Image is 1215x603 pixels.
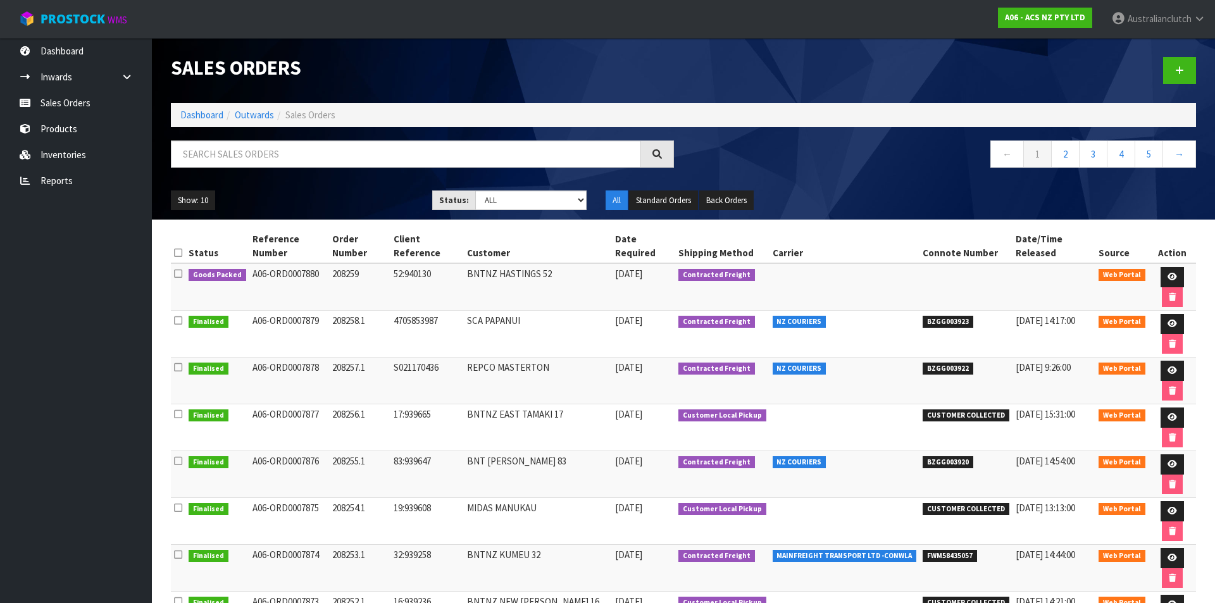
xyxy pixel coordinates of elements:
[249,545,330,592] td: A06-ORD0007874
[773,316,826,328] span: NZ COURIERS
[923,316,973,328] span: BZGG003923
[329,451,390,498] td: 208255.1
[390,451,464,498] td: 83:939647
[390,229,464,263] th: Client Reference
[189,456,228,469] span: Finalised
[171,57,674,79] h1: Sales Orders
[678,550,755,563] span: Contracted Freight
[773,456,826,469] span: NZ COURIERS
[390,263,464,311] td: 52:940130
[923,503,1009,516] span: CUSTOMER COLLECTED
[1099,550,1145,563] span: Web Portal
[40,11,105,27] span: ProStock
[1162,140,1196,168] a: →
[390,404,464,451] td: 17:939665
[1016,314,1075,326] span: [DATE] 14:17:00
[1149,229,1196,263] th: Action
[1135,140,1163,168] a: 5
[693,140,1196,171] nav: Page navigation
[615,361,642,373] span: [DATE]
[1128,13,1192,25] span: Australianclutch
[615,455,642,467] span: [DATE]
[329,263,390,311] td: 208259
[189,363,228,375] span: Finalised
[249,451,330,498] td: A06-ORD0007876
[629,190,698,211] button: Standard Orders
[919,229,1012,263] th: Connote Number
[1099,409,1145,422] span: Web Portal
[1016,408,1075,420] span: [DATE] 15:31:00
[773,363,826,375] span: NZ COURIERS
[1051,140,1080,168] a: 2
[1016,549,1075,561] span: [DATE] 14:44:00
[699,190,754,211] button: Back Orders
[249,311,330,357] td: A06-ORD0007879
[1099,363,1145,375] span: Web Portal
[615,549,642,561] span: [DATE]
[189,409,228,422] span: Finalised
[249,357,330,404] td: A06-ORD0007878
[923,409,1009,422] span: CUSTOMER COLLECTED
[678,363,755,375] span: Contracted Freight
[1095,229,1149,263] th: Source
[329,498,390,545] td: 208254.1
[329,229,390,263] th: Order Number
[249,404,330,451] td: A06-ORD0007877
[615,502,642,514] span: [DATE]
[1099,269,1145,282] span: Web Portal
[769,229,920,263] th: Carrier
[615,268,642,280] span: [DATE]
[329,357,390,404] td: 208257.1
[464,498,612,545] td: MIDAS MANUKAU
[612,229,675,263] th: Date Required
[464,263,612,311] td: BNTNZ HASTINGS 52
[1107,140,1135,168] a: 4
[464,451,612,498] td: BNT [PERSON_NAME] 83
[464,357,612,404] td: REPCO MASTERTON
[1016,361,1071,373] span: [DATE] 9:26:00
[180,109,223,121] a: Dashboard
[249,498,330,545] td: A06-ORD0007875
[189,269,246,282] span: Goods Packed
[990,140,1024,168] a: ←
[606,190,628,211] button: All
[464,404,612,451] td: BNTNZ EAST TAMAKI 17
[678,409,766,422] span: Customer Local Pickup
[678,269,755,282] span: Contracted Freight
[675,229,769,263] th: Shipping Method
[329,311,390,357] td: 208258.1
[171,140,641,168] input: Search sales orders
[773,550,917,563] span: MAINFREIGHT TRANSPORT LTD -CONWLA
[285,109,335,121] span: Sales Orders
[1079,140,1107,168] a: 3
[390,357,464,404] td: S021170436
[1005,12,1085,23] strong: A06 - ACS NZ PTY LTD
[19,11,35,27] img: cube-alt.png
[678,456,755,469] span: Contracted Freight
[615,314,642,326] span: [DATE]
[464,229,612,263] th: Customer
[108,14,127,26] small: WMS
[439,195,469,206] strong: Status:
[1016,502,1075,514] span: [DATE] 13:13:00
[235,109,274,121] a: Outwards
[1012,229,1096,263] th: Date/Time Released
[923,456,973,469] span: BZGG003920
[390,311,464,357] td: 4705853987
[1023,140,1052,168] a: 1
[390,545,464,592] td: 32:939258
[678,316,755,328] span: Contracted Freight
[615,408,642,420] span: [DATE]
[678,503,766,516] span: Customer Local Pickup
[171,190,215,211] button: Show: 10
[390,498,464,545] td: 19:939608
[923,550,977,563] span: FWM58435057
[1099,503,1145,516] span: Web Portal
[329,545,390,592] td: 208253.1
[1099,316,1145,328] span: Web Portal
[923,363,973,375] span: BZGG003922
[464,311,612,357] td: SCA PAPANUI
[1016,455,1075,467] span: [DATE] 14:54:00
[249,263,330,311] td: A06-ORD0007880
[329,404,390,451] td: 208256.1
